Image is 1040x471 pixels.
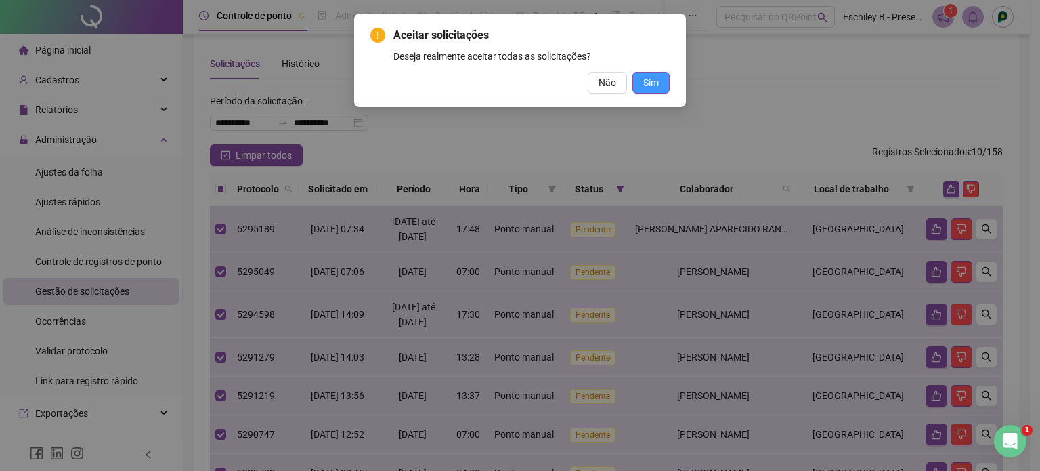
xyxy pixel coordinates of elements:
[370,28,385,43] span: exclamation-circle
[393,49,670,64] div: Deseja realmente aceitar todas as solicitações?
[632,72,670,94] button: Sim
[994,425,1026,457] iframe: Intercom live chat
[588,72,627,94] button: Não
[599,75,616,90] span: Não
[393,27,670,43] span: Aceitar solicitações
[1022,425,1033,436] span: 1
[643,75,659,90] span: Sim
